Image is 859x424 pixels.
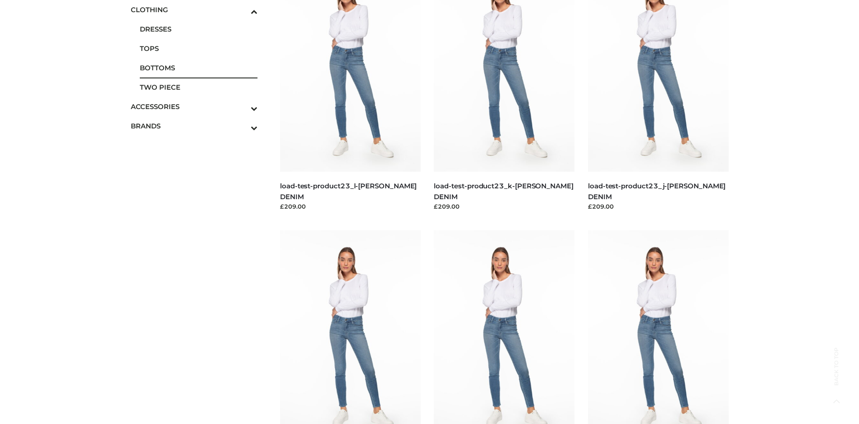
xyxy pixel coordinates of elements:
div: £209.00 [588,202,729,211]
a: TOPS [140,39,258,58]
a: load-test-product23_j-[PERSON_NAME] DENIM [588,182,726,201]
div: £209.00 [280,202,421,211]
span: TWO PIECE [140,82,258,92]
a: DRESSES [140,19,258,39]
span: BOTTOMS [140,63,258,73]
span: TOPS [140,43,258,54]
span: BRANDS [131,121,258,131]
a: ACCESSORIESToggle Submenu [131,97,258,116]
a: BRANDSToggle Submenu [131,116,258,136]
a: TWO PIECE [140,78,258,97]
a: BOTTOMS [140,58,258,78]
div: £209.00 [434,202,574,211]
button: Toggle Submenu [226,116,257,136]
span: CLOTHING [131,5,258,15]
a: load-test-product23_l-[PERSON_NAME] DENIM [280,182,417,201]
button: Toggle Submenu [226,97,257,116]
span: DRESSES [140,24,258,34]
span: Back to top [825,363,848,386]
a: load-test-product23_k-[PERSON_NAME] DENIM [434,182,573,201]
span: ACCESSORIES [131,101,258,112]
